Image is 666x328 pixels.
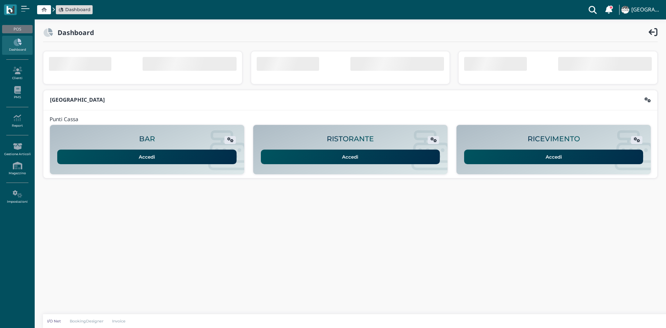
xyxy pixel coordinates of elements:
a: Magazzino [2,159,32,178]
a: Gestione Articoli [2,140,32,159]
a: ... [GEOGRAPHIC_DATA] [620,1,662,18]
h2: BAR [139,135,155,143]
h4: [GEOGRAPHIC_DATA] [631,7,662,13]
a: Clienti [2,64,32,83]
h2: Dashboard [53,29,94,36]
b: [GEOGRAPHIC_DATA] [50,96,105,103]
h4: Punti Cassa [50,117,78,123]
a: Accedi [464,150,643,164]
img: ... [621,6,629,14]
div: POS [2,25,32,33]
iframe: Help widget launcher [617,306,660,322]
a: Accedi [57,150,237,164]
h2: RISTORANTE [327,135,374,143]
a: Report [2,111,32,131]
a: PMS [2,83,32,102]
span: Dashboard [65,6,91,13]
img: logo [6,6,14,14]
a: Accedi [261,150,440,164]
h2: RICEVIMENTO [528,135,580,143]
a: Dashboard [2,36,32,55]
a: Dashboard [58,6,91,13]
a: Impostazioni [2,187,32,207]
